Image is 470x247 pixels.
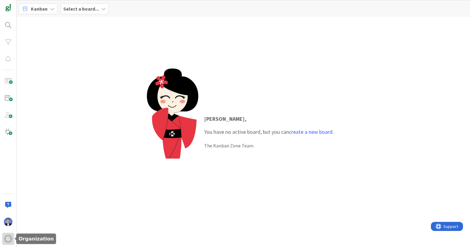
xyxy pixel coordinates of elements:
[4,4,12,12] img: Visit kanbanzone.com
[4,235,12,243] div: G
[204,128,334,136] div: You have no active board, but you can .
[289,128,333,135] a: create a new board
[204,115,247,122] strong: [PERSON_NAME] ,
[63,6,99,12] b: Select a board...
[204,142,334,149] div: The Kanban Zone Team
[31,5,48,12] span: Kanban
[18,236,54,242] h5: Organization
[4,218,12,226] img: DP
[13,1,28,8] span: Support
